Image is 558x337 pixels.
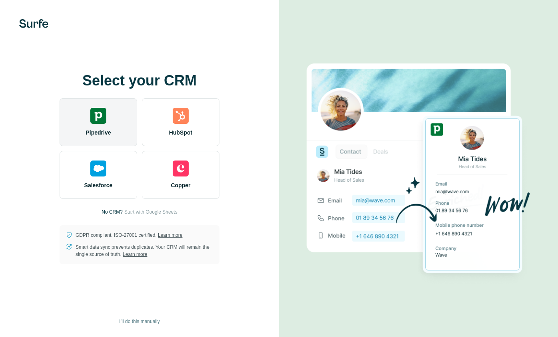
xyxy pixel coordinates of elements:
span: Salesforce [84,181,113,189]
img: Surfe's logo [19,19,48,28]
img: copper's logo [173,161,189,176]
span: Copper [171,181,191,189]
img: pipedrive's logo [90,108,106,124]
span: Pipedrive [86,129,111,137]
p: No CRM? [102,208,123,216]
img: PIPEDRIVE image [307,50,530,287]
p: GDPR compliant. ISO-27001 certified. [76,232,182,239]
a: Learn more [158,232,182,238]
p: Smart data sync prevents duplicates. Your CRM will remain the single source of truth. [76,244,213,258]
span: I’ll do this manually [119,318,159,325]
h1: Select your CRM [60,73,219,89]
button: Start with Google Sheets [124,208,177,216]
button: I’ll do this manually [114,315,165,327]
img: salesforce's logo [90,161,106,176]
img: hubspot's logo [173,108,189,124]
span: HubSpot [169,129,192,137]
a: Learn more [123,252,147,257]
